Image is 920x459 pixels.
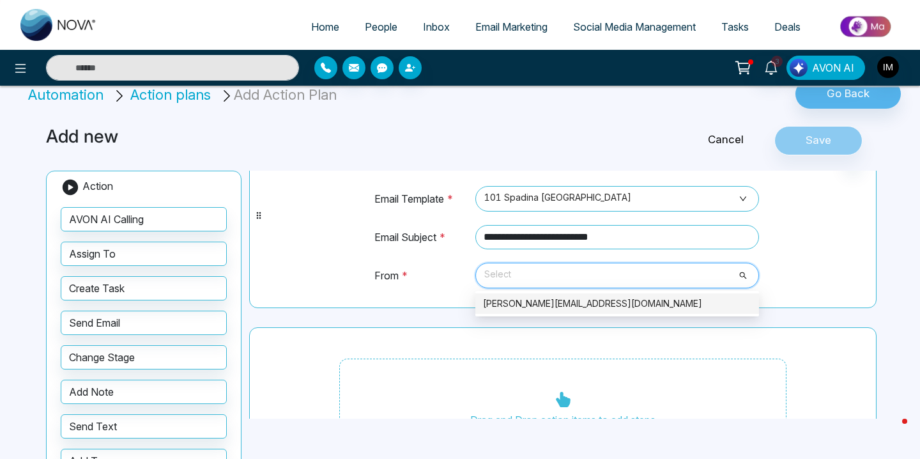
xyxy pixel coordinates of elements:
a: People [352,15,410,39]
div: Drag and Drop action items to add steps [339,359,786,442]
img: Lead Flow [790,59,808,77]
span: Inbox [423,20,450,33]
a: Cancel [677,132,774,148]
a: Tasks [709,15,762,39]
img: Market-place.gif [820,12,912,41]
a: Social Media Management [560,15,709,39]
button: Send Email [61,311,227,335]
span: Email Marketing [475,20,548,33]
div: ishmeet@mmnovatech.com [475,293,759,314]
img: Nova CRM Logo [20,9,97,41]
a: 3 [756,56,786,78]
button: Go Back [795,79,901,109]
a: Inbox [410,15,463,39]
span: Action [82,180,113,192]
a: Action plans [112,86,211,103]
button: AVON AI [786,56,865,80]
button: Create Task [61,276,227,300]
span: Deals [774,20,801,33]
h3: Add new [46,126,593,148]
span: Action plans [130,86,211,103]
span: Tasks [721,20,749,33]
button: Send Text [61,414,227,439]
li: Add Action Plan [220,84,341,105]
li: Automation [28,84,108,105]
span: People [365,20,397,33]
button: Assign To [61,242,227,266]
span: 101 Spadina Toronto [484,188,750,210]
span: Select [484,265,750,286]
button: Change Stage [61,345,227,370]
span: AVON AI [812,60,854,75]
div: [PERSON_NAME][EMAIL_ADDRESS][DOMAIN_NAME] [483,297,751,311]
span: Social Media Management [573,20,696,33]
td: Email Template [374,185,470,224]
img: User Avatar [877,56,899,78]
span: Home [311,20,339,33]
td: Email Subject [374,224,470,262]
a: Home [298,15,352,39]
iframe: Intercom live chat [877,416,907,446]
a: Deals [762,15,813,39]
a: Email Marketing [463,15,560,39]
span: 3 [771,56,783,67]
td: From [374,262,470,301]
button: Add Note [61,380,227,404]
button: AVON AI Calling [61,207,227,231]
